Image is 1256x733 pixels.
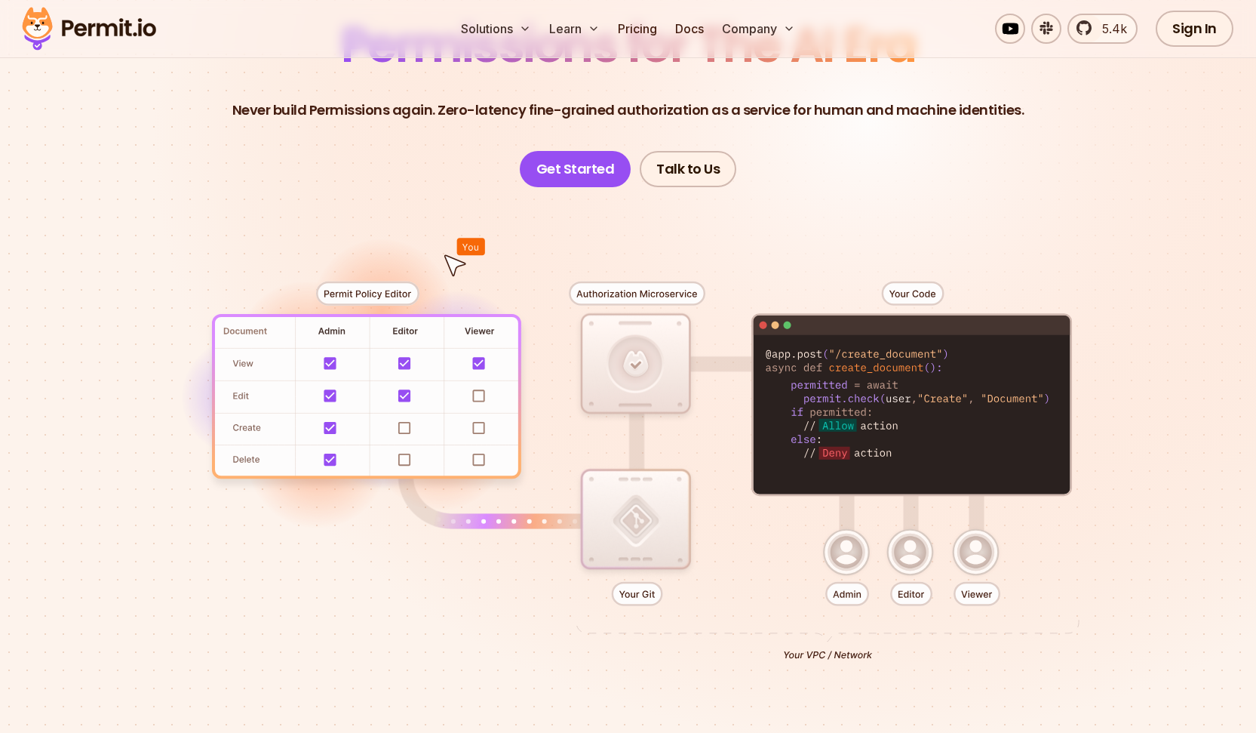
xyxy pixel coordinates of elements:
a: 5.4k [1067,14,1138,44]
span: 5.4k [1093,20,1127,38]
a: Docs [669,14,710,44]
a: Get Started [520,151,631,187]
a: Pricing [612,14,663,44]
a: Sign In [1156,11,1233,47]
img: Permit logo [15,3,163,54]
button: Solutions [455,14,537,44]
button: Company [716,14,801,44]
p: Never build Permissions again. Zero-latency fine-grained authorization as a service for human and... [232,100,1024,121]
button: Learn [543,14,606,44]
a: Talk to Us [640,151,736,187]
